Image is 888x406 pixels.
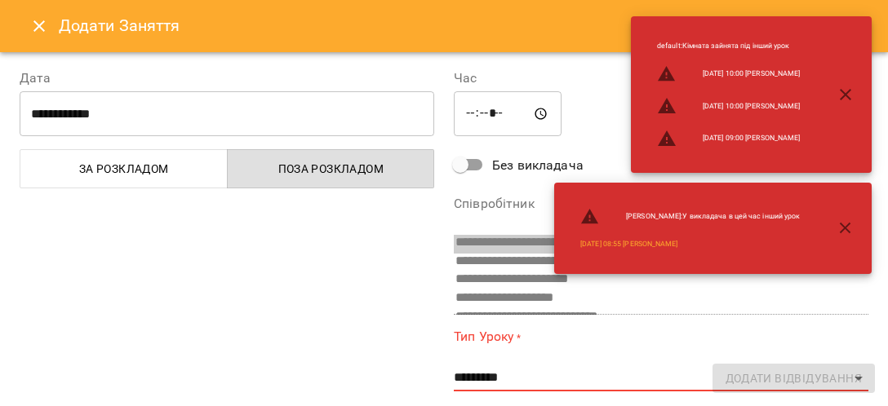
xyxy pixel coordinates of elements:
label: Співробітник [454,197,868,210]
label: Тип Уроку [454,328,868,346]
a: [DATE] 08:55 [PERSON_NAME] [580,239,677,249]
label: Час [454,72,868,85]
li: [PERSON_NAME] : У викладача в цей час інший урок [567,201,813,233]
li: default : Кімната зайнята під інший урок [644,34,813,58]
button: Close [20,7,59,46]
li: [DATE] 10:00 [PERSON_NAME] [644,58,813,90]
label: Дата [20,72,434,85]
button: За розкладом [20,149,228,188]
button: Поза розкладом [227,149,435,188]
span: За розкладом [30,159,218,179]
li: [DATE] 09:00 [PERSON_NAME] [644,122,813,155]
span: Поза розкладом [238,159,425,179]
li: [DATE] 10:00 [PERSON_NAME] [644,90,813,122]
h6: Додати Заняття [59,13,868,38]
span: Без викладача [492,156,584,175]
